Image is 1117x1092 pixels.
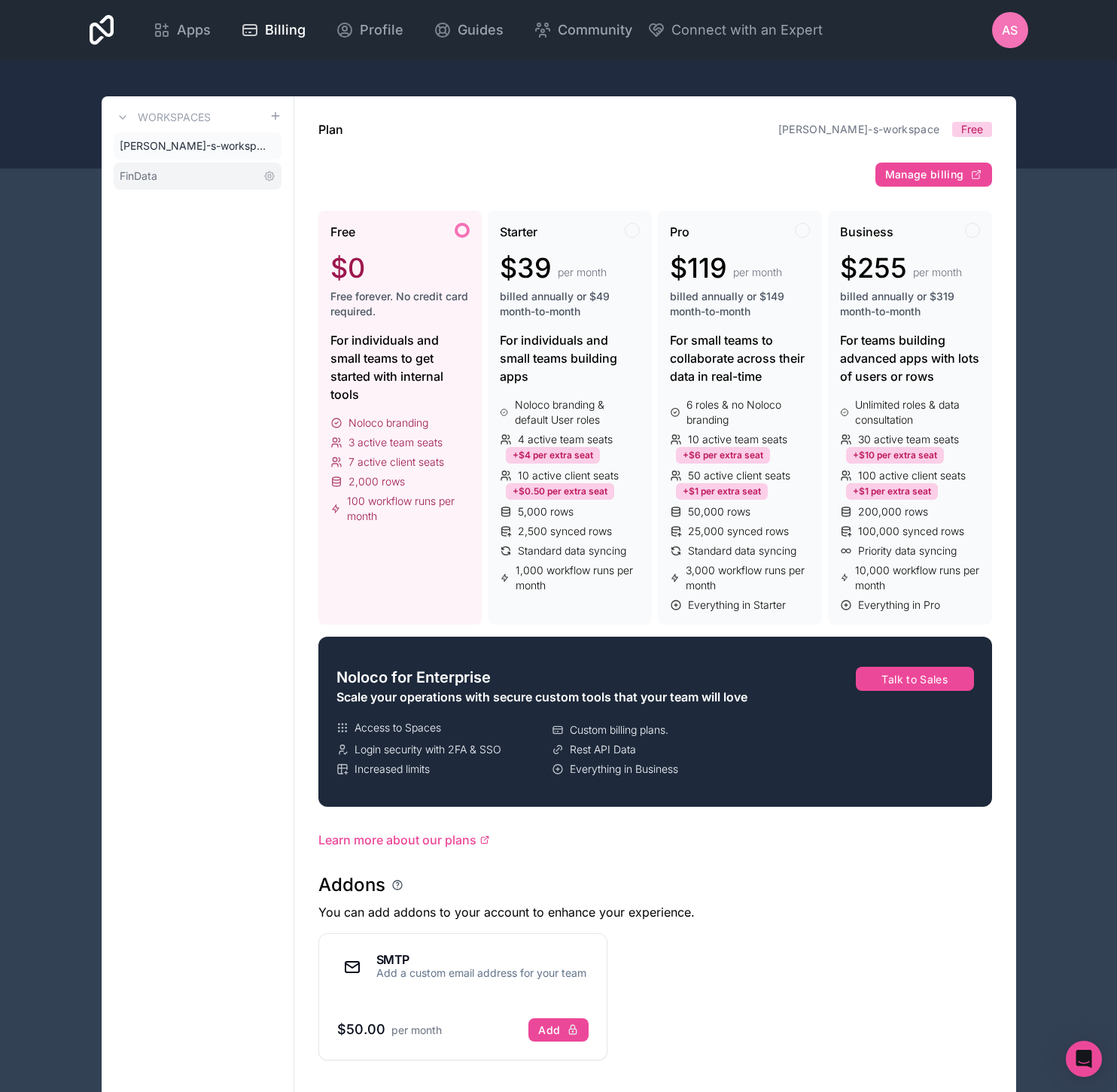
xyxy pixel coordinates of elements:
[515,397,640,427] span: Noloco branding & default User roles
[688,504,750,519] span: 50,000 rows
[376,954,586,966] div: SMTP
[330,223,355,241] span: Free
[688,524,789,539] span: 25,000 synced rows
[355,720,441,735] span: Access to Spaces
[114,163,282,190] a: FinData
[570,742,636,757] span: Rest API Data
[458,20,504,41] span: Guides
[885,168,964,181] span: Manage billing
[733,265,782,280] span: per month
[1066,1041,1102,1077] div: Open Intercom Messenger
[858,504,928,519] span: 200,000 rows
[858,432,959,447] span: 30 active team seats
[355,742,501,757] span: Login security with 2FA & SSO
[670,253,727,283] span: $119
[647,20,823,41] button: Connect with an Expert
[422,14,516,47] a: Guides
[120,138,269,154] span: [PERSON_NAME]-s-workspace
[670,331,810,385] div: For small teams to collaborate across their data in real-time
[177,20,211,41] span: Apps
[840,253,907,283] span: $255
[522,14,644,47] a: Community
[528,1018,588,1042] button: Add
[348,474,405,489] span: 2,000 rows
[855,397,980,427] span: Unlimited roles & data consultation
[516,563,640,593] span: 1,000 workflow runs per month
[686,563,810,593] span: 3,000 workflow runs per month
[348,435,443,450] span: 3 active team seats
[138,110,211,125] h3: Workspaces
[376,966,586,981] div: Add a custom email address for your team
[348,455,444,470] span: 7 active client seats
[330,331,470,403] div: For individuals and small teams to get started with internal tools
[518,543,626,558] span: Standard data syncing
[324,14,415,47] a: Profile
[347,494,470,524] span: 100 workflow runs per month
[856,667,974,691] button: Talk to Sales
[846,483,938,500] div: +$1 per extra seat
[337,1021,385,1037] span: $50.00
[265,20,306,41] span: Billing
[858,543,957,558] span: Priority data syncing
[500,331,640,385] div: For individuals and small teams building apps
[506,447,600,464] div: +$4 per extra seat
[1002,21,1018,39] span: AS
[336,688,761,706] div: Scale your operations with secure custom tools that your team will love
[336,667,491,688] span: Noloco for Enterprise
[686,397,810,427] span: 6 roles & no Noloco branding
[670,289,810,319] span: billed annually or $149 month-to-month
[120,169,157,184] span: FinData
[318,831,992,849] a: Learn more about our plans
[840,331,980,385] div: For teams building advanced apps with lots of users or rows
[500,289,640,319] span: billed annually or $49 month-to-month
[500,223,537,241] span: Starter
[391,1024,442,1036] span: per month
[518,468,619,483] span: 10 active client seats
[318,831,476,849] span: Learn more about our plans
[506,483,614,500] div: +$0.50 per extra seat
[670,223,689,241] span: Pro
[688,598,786,613] span: Everything in Starter
[676,447,770,464] div: +$6 per extra seat
[846,447,944,464] div: +$10 per extra seat
[858,524,964,539] span: 100,000 synced rows
[961,122,983,137] span: Free
[913,265,962,280] span: per month
[518,504,574,519] span: 5,000 rows
[676,483,768,500] div: +$1 per extra seat
[330,289,470,319] span: Free forever. No credit card required.
[840,289,980,319] span: billed annually or $319 month-to-month
[500,253,552,283] span: $39
[318,120,343,138] h1: Plan
[875,163,992,187] button: Manage billing
[671,20,823,41] span: Connect with an Expert
[360,20,403,41] span: Profile
[858,598,940,613] span: Everything in Pro
[355,762,430,777] span: Increased limits
[229,14,318,47] a: Billing
[141,14,223,47] a: Apps
[570,722,668,738] span: Custom billing plans.
[558,20,632,41] span: Community
[318,873,385,897] h1: Addons
[518,432,613,447] span: 4 active team seats
[570,762,678,777] span: Everything in Business
[688,543,796,558] span: Standard data syncing
[538,1024,578,1037] div: Add
[114,132,282,160] a: [PERSON_NAME]-s-workspace
[330,253,365,283] span: $0
[348,415,428,430] span: Noloco branding
[318,903,992,921] p: You can add addons to your account to enhance your experience.
[855,563,979,593] span: 10,000 workflow runs per month
[778,123,940,135] a: [PERSON_NAME]-s-workspace
[518,524,612,539] span: 2,500 synced rows
[688,432,787,447] span: 10 active team seats
[688,468,790,483] span: 50 active client seats
[840,223,893,241] span: Business
[858,468,966,483] span: 100 active client seats
[558,265,607,280] span: per month
[114,108,211,126] a: Workspaces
